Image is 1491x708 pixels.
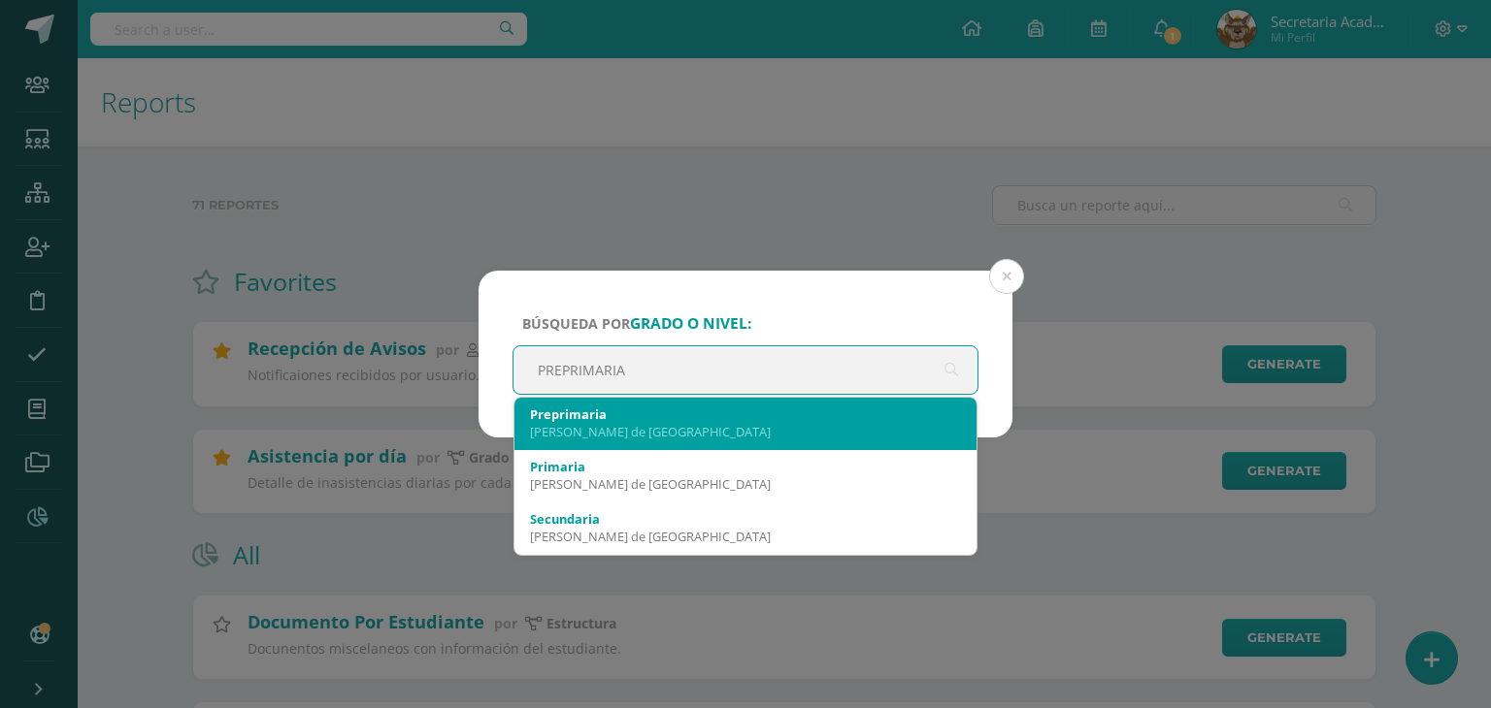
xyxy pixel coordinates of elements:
[630,313,751,334] strong: grado o nivel:
[530,458,961,475] div: Primaria
[514,346,977,394] input: ej. Primero primaria, etc.
[522,314,751,333] span: Búsqueda por
[530,528,961,545] div: [PERSON_NAME] de [GEOGRAPHIC_DATA]
[530,475,961,493] div: [PERSON_NAME] de [GEOGRAPHIC_DATA]
[530,405,961,423] div: Preprimaria
[530,423,961,440] div: [PERSON_NAME] de [GEOGRAPHIC_DATA]
[989,259,1024,294] button: Close (Esc)
[530,510,961,528] div: Secundaria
